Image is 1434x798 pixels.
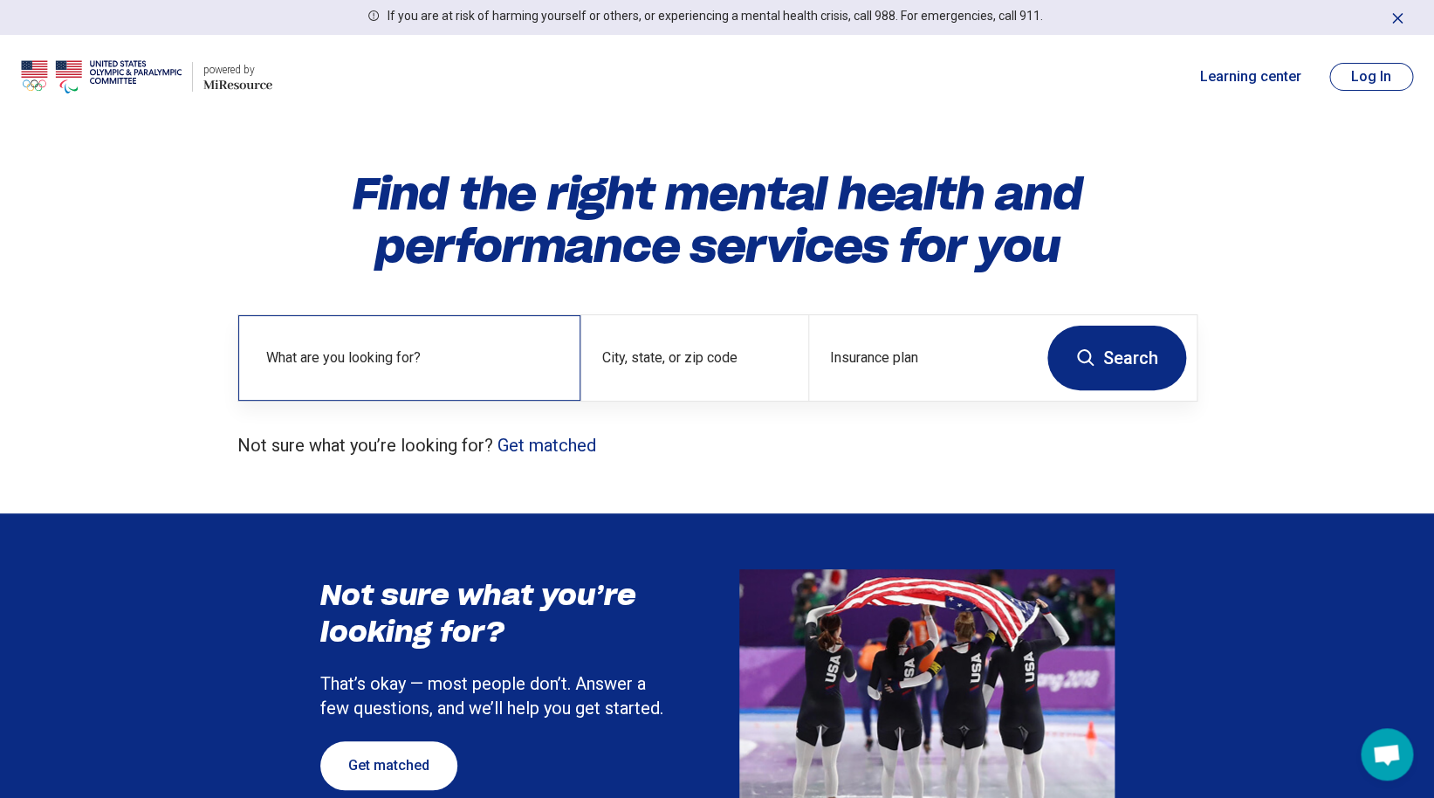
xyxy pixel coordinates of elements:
a: Get matched [320,741,457,790]
img: USOPC [21,56,182,98]
button: Search [1047,326,1186,390]
label: What are you looking for? [266,347,559,368]
div: Open chat [1361,728,1413,781]
a: USOPCpowered by [21,56,272,98]
a: Learning center [1200,66,1301,87]
button: Dismiss [1389,7,1406,28]
div: powered by [203,62,272,78]
button: Log In [1329,63,1413,91]
p: Not sure what you’re looking for? [237,433,1197,457]
h1: Find the right mental health and performance services for you [237,168,1197,272]
p: If you are at risk of harming yourself or others, or experiencing a mental health crisis, call 98... [388,7,1043,25]
a: Get matched [497,435,596,456]
p: That’s okay — most people don’t. Answer a few questions, and we’ll help you get started. [320,671,669,720]
h3: Not sure what you’re looking for? [320,577,669,650]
